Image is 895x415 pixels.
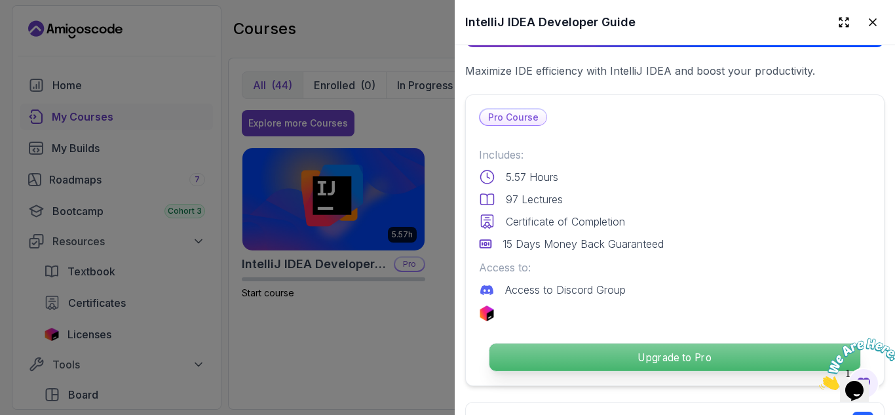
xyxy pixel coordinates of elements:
[465,13,636,31] h2: IntelliJ IDEA Developer Guide
[480,109,546,125] p: Pro Course
[814,333,895,395] iframe: chat widget
[479,260,871,275] p: Access to:
[479,306,495,321] img: jetbrains logo
[489,344,860,371] p: Upgrade to Pro
[5,5,86,57] img: Chat attention grabber
[506,169,558,185] p: 5.57 Hours
[489,343,861,372] button: Upgrade to Pro
[505,282,626,298] p: Access to Discord Group
[832,10,856,34] button: Expand drawer
[5,5,10,16] span: 1
[503,236,664,252] p: 15 Days Money Back Guaranteed
[479,147,871,163] p: Includes:
[465,63,885,79] p: Maximize IDE efficiency with IntelliJ IDEA and boost your productivity.
[506,214,625,229] p: Certificate of Completion
[506,191,563,207] p: 97 Lectures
